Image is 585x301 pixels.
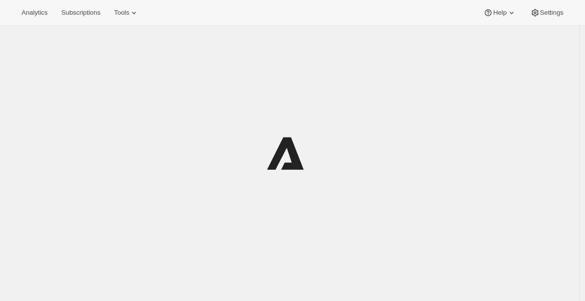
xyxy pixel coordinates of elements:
[114,9,129,17] span: Tools
[540,9,563,17] span: Settings
[22,9,47,17] span: Analytics
[524,6,569,20] button: Settings
[16,6,53,20] button: Analytics
[61,9,100,17] span: Subscriptions
[108,6,145,20] button: Tools
[55,6,106,20] button: Subscriptions
[493,9,506,17] span: Help
[477,6,522,20] button: Help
